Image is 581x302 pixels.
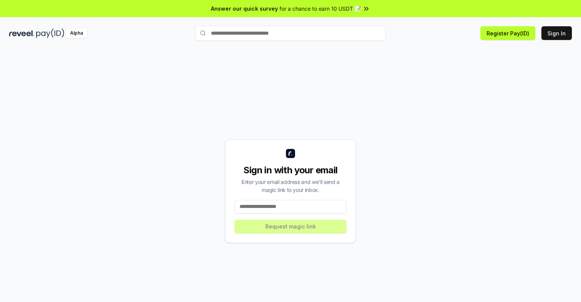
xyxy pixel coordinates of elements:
span: for a chance to earn 10 USDT 📝 [279,5,361,13]
button: Sign In [541,26,572,40]
img: pay_id [36,29,64,38]
div: Alpha [66,29,87,38]
div: Enter your email address and we’ll send a magic link to your inbox. [235,178,346,194]
span: Answer our quick survey [211,5,278,13]
img: logo_small [286,149,295,158]
button: Register Pay(ID) [480,26,535,40]
div: Sign in with your email [235,164,346,176]
img: reveel_dark [9,29,35,38]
